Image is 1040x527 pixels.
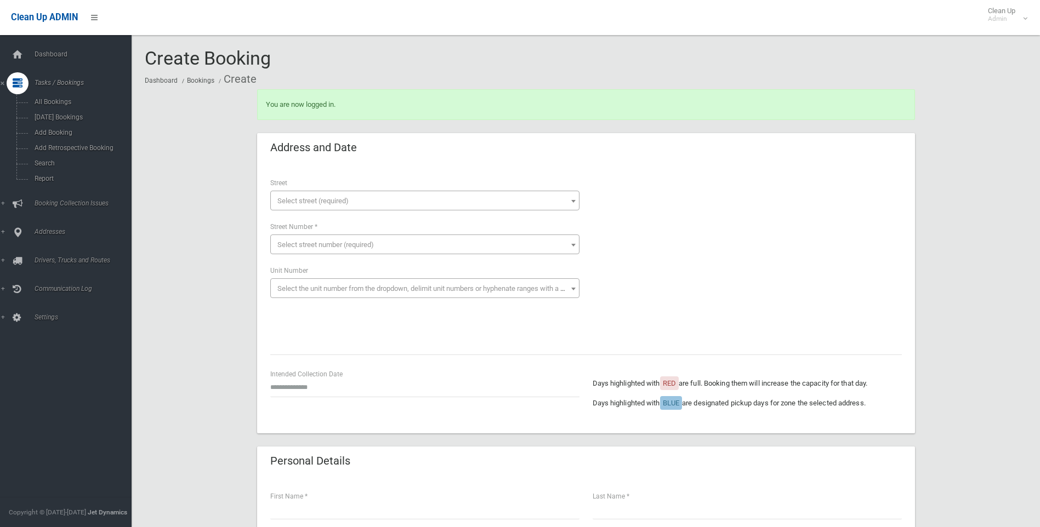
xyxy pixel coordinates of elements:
[31,113,130,121] span: [DATE] Bookings
[593,397,902,410] p: Days highlighted with are designated pickup days for zone the selected address.
[31,175,130,182] span: Report
[216,69,257,89] li: Create
[663,399,679,407] span: BLUE
[145,47,271,69] span: Create Booking
[277,284,584,293] span: Select the unit number from the dropdown, delimit unit numbers or hyphenate ranges with a comma
[145,77,178,84] a: Dashboard
[31,129,130,136] span: Add Booking
[663,379,676,387] span: RED
[988,15,1015,23] small: Admin
[31,159,130,167] span: Search
[31,285,140,293] span: Communication Log
[31,50,140,58] span: Dashboard
[257,89,915,120] div: You are now logged in.
[31,256,140,264] span: Drivers, Trucks and Routes
[257,450,363,472] header: Personal Details
[31,98,130,106] span: All Bookings
[31,313,140,321] span: Settings
[88,508,127,516] strong: Jet Dynamics
[31,199,140,207] span: Booking Collection Issues
[593,377,902,390] p: Days highlighted with are full. Booking them will increase the capacity for that day.
[187,77,214,84] a: Bookings
[11,12,78,22] span: Clean Up ADMIN
[982,7,1026,23] span: Clean Up
[31,144,130,152] span: Add Retrospective Booking
[277,197,349,205] span: Select street (required)
[31,79,140,87] span: Tasks / Bookings
[9,508,86,516] span: Copyright © [DATE]-[DATE]
[31,228,140,236] span: Addresses
[257,137,370,158] header: Address and Date
[277,240,374,249] span: Select street number (required)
